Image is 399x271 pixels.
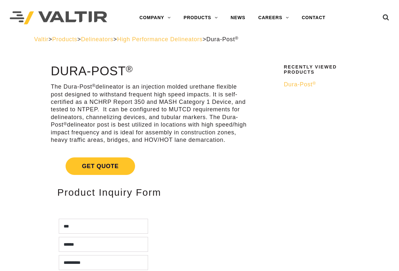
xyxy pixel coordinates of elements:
[252,11,295,24] a: CAREERS
[34,36,48,43] a: Valtir
[284,81,361,88] a: Dura-Post®
[295,11,332,24] a: CONTACT
[284,81,316,88] span: Dura-Post
[284,65,361,75] h2: Recently Viewed Products
[66,157,135,175] span: Get Quote
[224,11,252,24] a: NEWS
[117,36,203,43] a: High Performance Delineators
[34,36,365,43] div: > > > >
[10,11,107,25] img: Valtir
[206,36,238,43] span: Dura-Post
[51,150,248,183] a: Get Quote
[235,36,239,41] sup: ®
[313,81,316,86] sup: ®
[51,83,248,144] p: The Dura-Post delineator is an injection molded urethane flexible post designed to withstand freq...
[92,83,96,88] sup: ®
[51,65,248,78] h1: Dura-Post
[133,11,177,24] a: COMPANY
[52,36,77,43] a: Products
[81,36,113,43] a: Delineators
[64,121,67,126] sup: ®
[57,187,242,198] h2: Product Inquiry Form
[177,11,224,24] a: PRODUCTS
[126,64,133,74] sup: ®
